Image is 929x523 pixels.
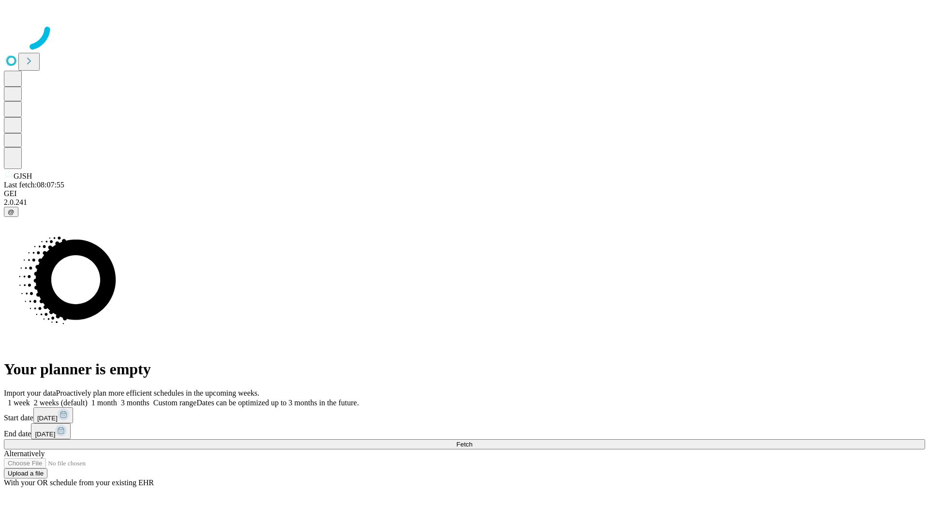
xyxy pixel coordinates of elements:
[35,431,55,438] span: [DATE]
[4,407,925,423] div: Start date
[8,208,15,215] span: @
[56,389,259,397] span: Proactively plan more efficient schedules in the upcoming weeks.
[121,399,150,407] span: 3 months
[8,399,30,407] span: 1 week
[4,468,47,478] button: Upload a file
[4,439,925,449] button: Fetch
[4,478,154,487] span: With your OR schedule from your existing EHR
[4,389,56,397] span: Import your data
[34,399,88,407] span: 2 weeks (default)
[153,399,196,407] span: Custom range
[4,189,925,198] div: GEI
[14,172,32,180] span: GJSH
[456,441,472,448] span: Fetch
[33,407,73,423] button: [DATE]
[4,181,64,189] span: Last fetch: 08:07:55
[4,423,925,439] div: End date
[31,423,71,439] button: [DATE]
[4,360,925,378] h1: Your planner is empty
[91,399,117,407] span: 1 month
[4,449,45,458] span: Alternatively
[37,415,58,422] span: [DATE]
[4,207,18,217] button: @
[196,399,359,407] span: Dates can be optimized up to 3 months in the future.
[4,198,925,207] div: 2.0.241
